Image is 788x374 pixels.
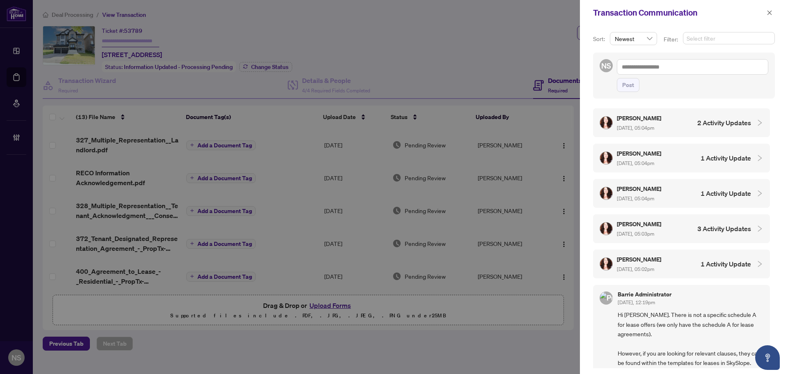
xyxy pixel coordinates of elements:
button: Open asap [755,345,780,370]
h5: [PERSON_NAME] [617,184,662,193]
div: Profile Icon[PERSON_NAME] [DATE], 05:04pm1 Activity Update [593,179,770,208]
img: Profile Icon [600,223,612,235]
span: collapsed [756,154,763,162]
div: Profile Icon[PERSON_NAME] [DATE], 05:02pm1 Activity Update [593,250,770,278]
h4: 1 Activity Update [701,153,751,163]
span: [DATE], 05:03pm [617,231,654,237]
h4: 2 Activity Updates [697,118,751,128]
span: close [767,10,772,16]
h4: 3 Activity Updates [697,224,751,234]
span: collapsed [756,225,763,232]
span: collapsed [756,190,763,197]
span: collapsed [756,119,763,126]
span: [DATE], 12:19pm [618,299,655,305]
img: Profile Icon [600,152,612,164]
span: NS [601,60,611,71]
div: Transaction Communication [593,7,764,19]
span: Newest [615,32,652,45]
div: Profile Icon[PERSON_NAME] [DATE], 05:03pm3 Activity Updates [593,214,770,243]
span: [DATE], 05:04pm [617,160,654,166]
h4: 1 Activity Update [701,259,751,269]
img: Profile Icon [600,258,612,270]
h5: Barrie Administrator [618,291,671,297]
img: Profile Icon [600,187,612,200]
div: Profile Icon[PERSON_NAME] [DATE], 05:04pm1 Activity Update [593,144,770,172]
span: [DATE], 05:04pm [617,125,654,131]
div: Profile Icon[PERSON_NAME] [DATE], 05:04pm2 Activity Updates [593,108,770,137]
span: Hi [PERSON_NAME]. There is not a specific schedule A for lease offers (we only have the schedule ... [618,310,763,367]
span: collapsed [756,260,763,268]
img: Profile Icon [600,117,612,129]
img: Profile Icon [600,292,612,304]
h5: [PERSON_NAME] [617,149,662,158]
h4: 1 Activity Update [701,188,751,198]
h5: [PERSON_NAME] [617,255,662,264]
span: [DATE], 05:04pm [617,195,654,202]
button: Post [617,78,639,92]
span: [DATE], 05:02pm [617,266,654,272]
h5: [PERSON_NAME] [617,219,662,229]
p: Sort: [593,34,607,44]
h5: [PERSON_NAME] [617,113,662,123]
p: Filter: [664,35,679,44]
